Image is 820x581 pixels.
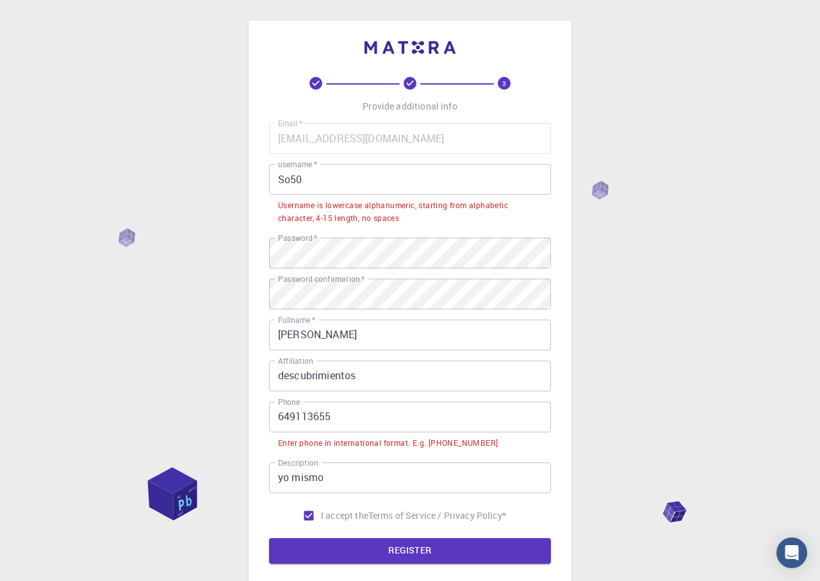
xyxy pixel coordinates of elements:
[278,457,318,468] label: Description
[278,315,315,325] label: Fullname
[278,356,313,366] label: Affiliation
[363,100,457,113] p: Provide additional info
[278,437,498,450] div: Enter phone in international format. E.g. [PHONE_NUMBER]
[269,538,551,564] button: REGISTER
[278,233,317,243] label: Password
[321,509,368,522] span: I accept the
[278,199,542,225] div: Username is lowercase alphanumeric, starting from alphabetic character, 4-15 length, no spaces
[278,118,302,129] label: Email
[278,274,365,284] label: Password confirmation
[368,509,506,522] p: Terms of Service / Privacy Policy *
[278,397,300,407] label: Phone
[368,509,506,522] a: Terms of Service / Privacy Policy*
[776,537,807,568] div: Open Intercom Messenger
[502,79,506,88] text: 3
[278,159,317,170] label: username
